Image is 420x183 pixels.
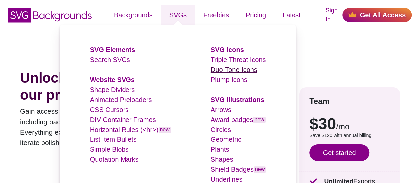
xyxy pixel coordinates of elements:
a: Animated Preloaders [90,96,152,103]
a: Shape Dividers [90,86,135,93]
span: /mo [336,122,349,131]
a: Simple Blobs [90,146,129,153]
span: new [253,117,265,123]
h1: Unlock access to all our premium graphics [20,70,179,103]
strong: Team [309,97,330,106]
a: SVG Icons [211,46,244,53]
a: SVG Illustrations [211,96,264,103]
a: DIV Container Frames [90,116,156,123]
a: Shield Badgesnew [211,166,266,173]
p: Gain access to thousands of premium SVGs, including backgrounds, icons, doodles, and more. Everyt... [20,106,179,148]
a: Get started [309,144,369,161]
a: Freebies [195,5,237,25]
a: Triple Threat Icons [211,56,266,63]
p: $30 [309,116,390,132]
a: Sign In [325,6,337,24]
span: new [254,166,266,173]
a: Website SVGs [90,76,135,83]
a: Quotation Marks [90,156,139,163]
a: Plump Icons [211,76,247,83]
a: Underlines [211,176,243,183]
a: CSS Cursors [90,106,129,113]
a: Shapes [211,156,233,163]
a: Get All Access [342,8,412,22]
a: Horizontal Rules (<hr>)new [90,126,171,133]
a: SVGs [161,5,195,25]
a: Geometric [211,136,241,143]
span: new [158,127,171,133]
a: Latest [274,5,309,25]
a: Plants [211,146,229,153]
a: SVG Elements [90,46,135,53]
a: List Item Bullets [90,136,137,143]
a: Duo-Tone Icons [211,66,257,73]
p: Save $120 with annual billing [309,132,390,139]
a: Arrows [211,106,231,113]
a: Backgrounds [106,5,161,25]
a: Search SVGs [90,56,130,63]
a: Award badgesnew [211,116,266,123]
a: Pricing [237,5,274,25]
a: Circles [211,126,231,133]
